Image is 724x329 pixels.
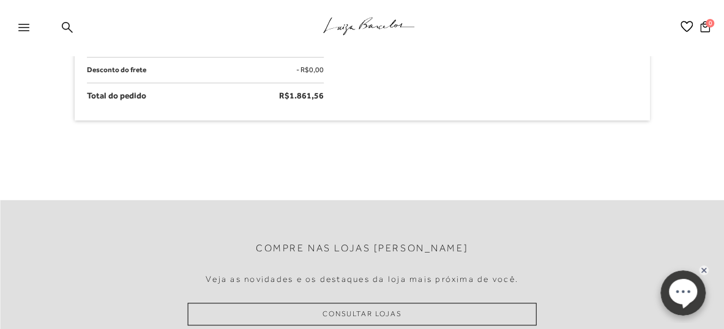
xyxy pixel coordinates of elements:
span: R$1.861,56 [279,89,324,102]
h2: Compre nas lojas [PERSON_NAME] [256,243,468,254]
span: - [296,65,299,74]
span: Total do pedido [87,89,146,102]
span: R$0,00 [300,65,324,74]
span: 0 [706,19,714,28]
a: Consultar Lojas [188,303,537,325]
h4: Veja as novidades e os destaques da loja mais próxima de você. [206,274,518,284]
button: 0 [696,20,714,37]
span: Desconto do frete [87,64,146,76]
